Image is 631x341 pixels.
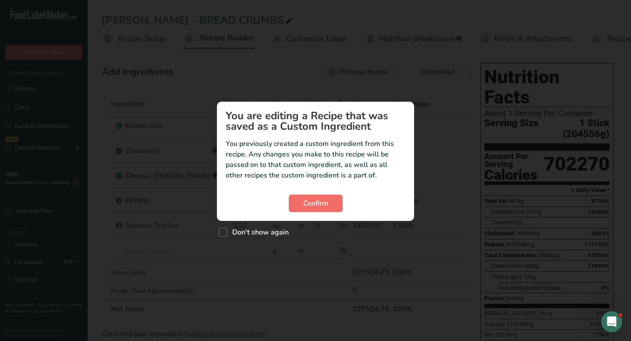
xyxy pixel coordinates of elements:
[227,228,289,237] span: Don't show again
[601,311,622,332] iframe: Intercom live chat
[226,139,405,181] p: You previously created a custom ingredient from this recipe. Any changes you make to this recipe ...
[226,110,405,131] h1: You are editing a Recipe that was saved as a Custom Ingredient
[289,195,343,212] button: Confirm
[303,198,328,209] span: Confirm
